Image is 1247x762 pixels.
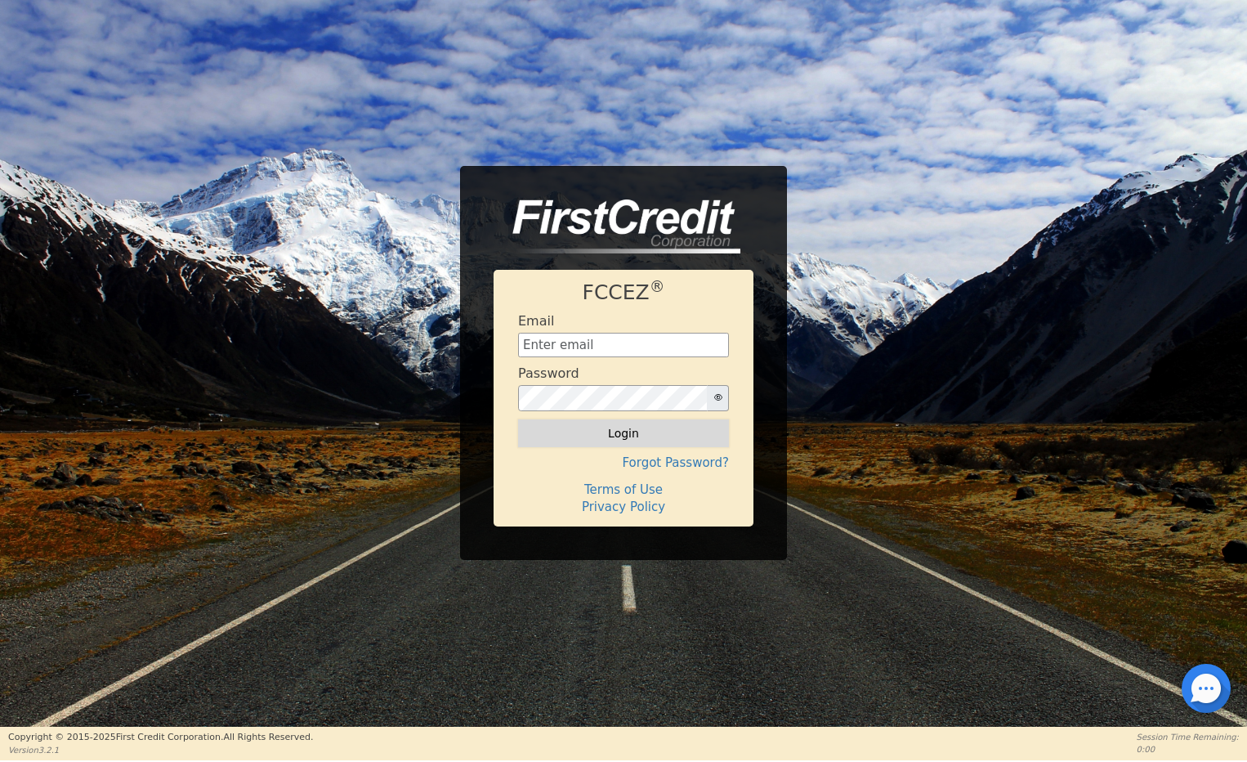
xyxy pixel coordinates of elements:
p: Version 3.2.1 [8,744,313,756]
p: Session Time Remaining: [1137,731,1239,743]
img: logo-CMu_cnol.png [494,199,740,253]
input: password [518,385,708,411]
h4: Forgot Password? [518,455,729,470]
p: Copyright © 2015- 2025 First Credit Corporation. [8,731,313,745]
input: Enter email [518,333,729,357]
h4: Terms of Use [518,482,729,497]
h4: Privacy Policy [518,500,729,514]
sup: ® [650,278,665,295]
h1: FCCEZ [518,280,729,305]
h4: Email [518,313,554,329]
p: 0:00 [1137,743,1239,755]
span: All Rights Reserved. [223,732,313,742]
h4: Password [518,365,579,381]
button: Login [518,419,729,447]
